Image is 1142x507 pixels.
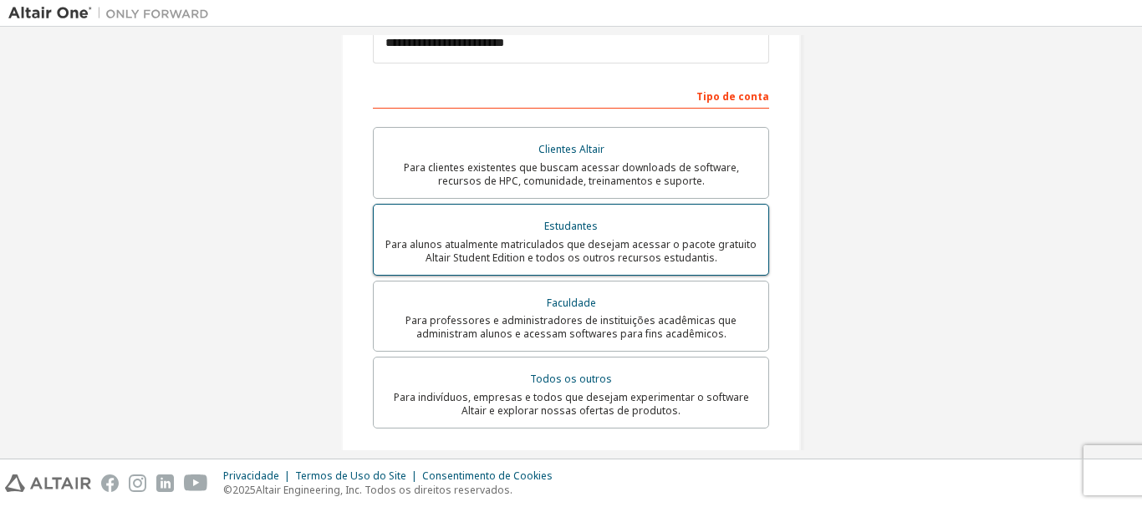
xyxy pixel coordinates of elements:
[385,237,757,265] font: Para alunos atualmente matriculados que desejam acessar o pacote gratuito Altair Student Edition ...
[422,469,553,483] font: Consentimento de Cookies
[538,142,604,156] font: Clientes Altair
[295,469,406,483] font: Termos de Uso do Site
[256,483,512,497] font: Altair Engineering, Inc. Todos os direitos reservados.
[223,469,279,483] font: Privacidade
[696,89,769,104] font: Tipo de conta
[405,313,737,341] font: Para professores e administradores de instituições acadêmicas que administram alunos e acessam so...
[223,483,232,497] font: ©
[5,474,91,492] img: altair_logo.svg
[184,474,208,492] img: youtube.svg
[129,474,146,492] img: instagram.svg
[101,474,119,492] img: facebook.svg
[394,390,749,418] font: Para indivíduos, empresas e todos que desejam experimentar o software Altair e explorar nossas of...
[544,219,598,233] font: Estudantes
[530,372,612,386] font: Todos os outros
[404,160,739,188] font: Para clientes existentes que buscam acessar downloads de software, recursos de HPC, comunidade, t...
[232,483,256,497] font: 2025
[8,5,217,22] img: Altair Um
[156,474,174,492] img: linkedin.svg
[547,296,596,310] font: Faculdade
